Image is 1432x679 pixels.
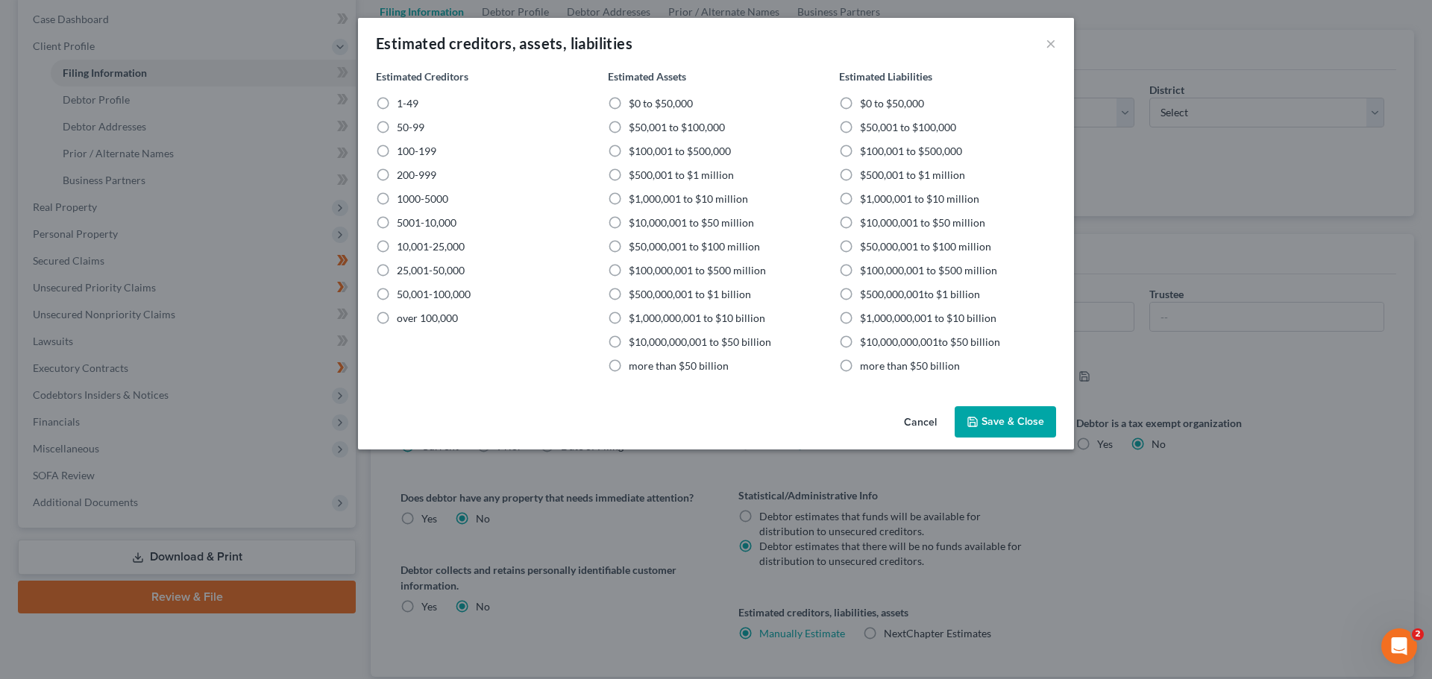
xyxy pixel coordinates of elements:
span: $1,000,001 to $10 million [629,192,748,205]
span: $1,000,000,001 to $10 billion [629,312,765,324]
span: $10,000,001 to $50 million [860,216,985,229]
span: 2 [1412,628,1424,640]
span: 200-999 [397,168,436,181]
span: $0 to $50,000 [629,97,693,110]
iframe: Intercom live chat [1381,628,1417,664]
span: $500,000,001 to $1 billion [629,288,751,300]
span: $50,000,001 to $100 million [860,240,991,253]
span: 50,001-100,000 [397,288,471,300]
span: 50-99 [397,121,424,133]
span: $50,001 to $100,000 [860,121,956,133]
button: × [1046,34,1056,52]
div: Estimated creditors, assets, liabilities [376,33,632,54]
span: $1,000,000,001 to $10 billion [860,312,996,324]
span: $100,001 to $500,000 [629,145,731,157]
span: $50,001 to $100,000 [629,121,725,133]
button: Save & Close [955,406,1056,438]
label: Estimated Creditors [376,69,468,84]
span: $500,001 to $1 million [629,168,734,181]
span: 1-49 [397,97,418,110]
span: more than $50 billion [860,359,960,372]
span: $100,001 to $500,000 [860,145,962,157]
span: $10,000,000,001 to $50 billion [629,335,771,348]
span: over 100,000 [397,312,458,324]
span: 5001-10,000 [397,216,456,229]
span: $100,000,001 to $500 million [629,264,766,277]
label: Estimated Assets [608,69,686,84]
span: 10,001-25,000 [397,240,465,253]
span: 25,001-50,000 [397,264,465,277]
span: 100-199 [397,145,436,157]
span: $10,000,000,001to $50 billion [860,335,1000,348]
span: $0 to $50,000 [860,97,924,110]
span: $50,000,001 to $100 million [629,240,760,253]
span: $1,000,001 to $10 million [860,192,979,205]
span: $10,000,001 to $50 million [629,216,754,229]
span: $500,001 to $1 million [860,168,965,181]
span: more than $50 billion [629,359,729,372]
span: $100,000,001 to $500 million [860,264,997,277]
button: Cancel [892,408,949,438]
span: $500,000,001to $1 billion [860,288,980,300]
span: 1000-5000 [397,192,448,205]
label: Estimated Liabilities [839,69,932,84]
